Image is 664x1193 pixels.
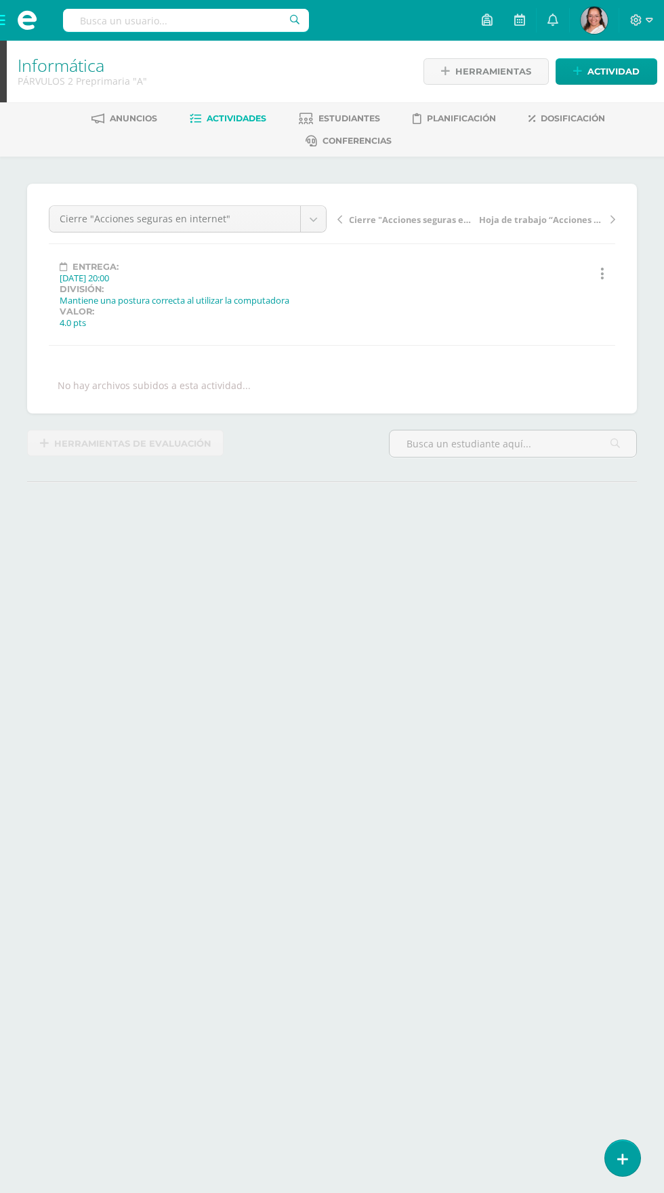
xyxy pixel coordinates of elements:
[60,206,290,232] span: Cierre "Acciones seguras en internet"
[299,108,380,129] a: Estudiantes
[479,214,604,226] span: Hoja de trabajo “Acciones seguras en internet
[318,113,380,123] span: Estudiantes
[390,430,636,457] input: Busca un estudiante aquí...
[476,212,615,226] a: Hoja de trabajo “Acciones seguras en internet
[323,136,392,146] span: Conferencias
[207,113,266,123] span: Actividades
[587,59,640,84] span: Actividad
[60,284,289,294] label: División:
[60,294,289,306] div: Mantiene una postura correcta al utilizar la computadora
[413,108,496,129] a: Planificación
[49,206,326,232] a: Cierre "Acciones seguras en internet"
[110,113,157,123] span: Anuncios
[18,75,406,87] div: PÁRVULOS 2 Preprimaria 'A'
[58,379,251,392] div: No hay archivos subidos a esta actividad...
[18,56,406,75] h1: Informática
[455,59,531,84] span: Herramientas
[556,58,657,85] a: Actividad
[72,262,119,272] span: Entrega:
[349,214,474,226] span: Cierre "Acciones seguras en internet"
[60,272,119,284] div: [DATE] 20:00
[91,108,157,129] a: Anuncios
[423,58,549,85] a: Herramientas
[54,431,211,456] span: Herramientas de evaluación
[541,113,605,123] span: Dosificación
[60,306,94,317] label: Valor:
[306,130,392,152] a: Conferencias
[427,113,496,123] span: Planificación
[190,108,266,129] a: Actividades
[60,317,94,329] div: 4.0 pts
[63,9,309,32] input: Busca un usuario...
[528,108,605,129] a: Dosificación
[18,54,104,77] a: Informática
[337,212,476,226] a: Cierre "Acciones seguras en internet"
[581,7,608,34] img: dc5ff4e07cc4005fde0d66d8b3792a65.png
